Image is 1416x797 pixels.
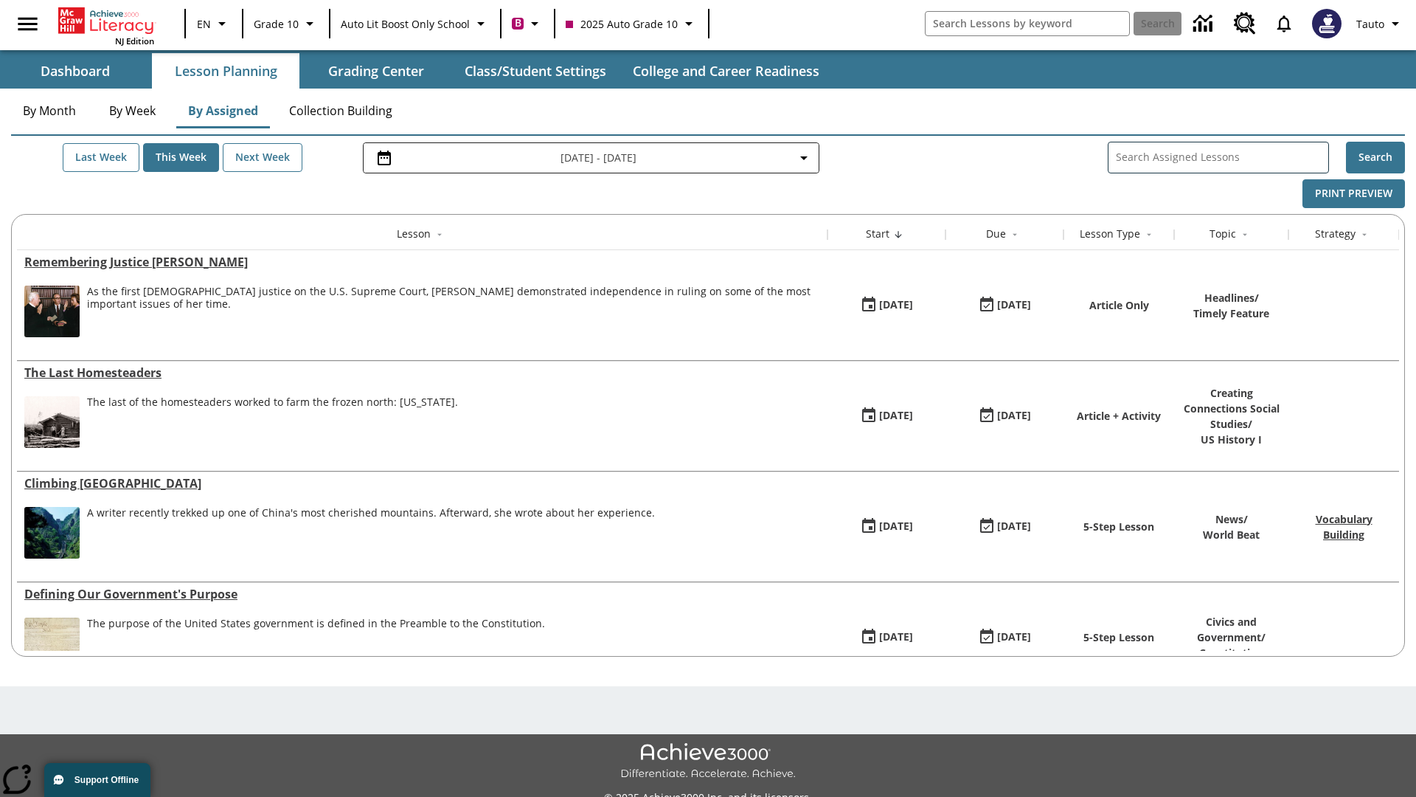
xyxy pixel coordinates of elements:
[1356,16,1384,32] span: Tauto
[866,227,889,241] div: Start
[997,296,1031,314] div: [DATE]
[6,2,49,46] button: Open side menu
[1193,306,1269,321] p: Timely Feature
[1303,4,1350,43] button: Select a new avatar
[1356,226,1373,244] button: Sort
[254,16,299,32] span: Grade 10
[1116,147,1328,168] input: Search Assigned Lessons
[143,143,219,172] button: This Week
[24,586,820,602] a: Defining Our Government's Purpose, Lessons
[87,286,820,311] div: As the first [DEMOGRAPHIC_DATA] justice on the U.S. Supreme Court, [PERSON_NAME] demonstrated ind...
[277,93,404,128] button: Collection Building
[24,586,820,602] div: Defining Our Government's Purpose
[621,53,831,89] button: College and Career Readiness
[223,143,302,172] button: Next Week
[560,150,636,165] span: [DATE] - [DATE]
[24,507,80,559] img: 6000 stone steps to climb Mount Tai in Chinese countryside
[248,10,324,37] button: Grade: Grade 10, Select a grade
[1346,142,1405,173] button: Search
[506,10,549,37] button: Boost Class color is violet red. Change class color
[152,53,299,89] button: Lesson Planning
[973,513,1036,541] button: 06/30/26: Last day the lesson can be accessed
[197,16,211,32] span: EN
[973,291,1036,320] button: 08/24/25: Last day the lesson can be accessed
[1181,645,1281,660] p: Constitution
[24,365,820,381] a: The Last Homesteaders, Lessons
[1203,527,1260,542] p: World Beat
[87,396,458,448] div: The last of the homesteaders worked to farm the frozen north: Alaska.
[1265,4,1303,43] a: Notifications
[87,396,458,409] div: The last of the homesteaders worked to farm the frozen north: [US_STATE].
[973,624,1036,652] button: 03/31/26: Last day the lesson can be accessed
[87,618,545,630] div: The purpose of the United States government is defined in the Preamble to the Constitution.
[176,93,270,128] button: By Assigned
[1225,4,1265,44] a: Resource Center, Will open in new tab
[87,507,655,559] div: A writer recently trekked up one of China's most cherished mountains. Afterward, she wrote about ...
[397,227,431,241] div: Lesson
[566,16,678,32] span: 2025 Auto Grade 10
[302,53,450,89] button: Grading Center
[1089,297,1149,313] p: Article Only
[1209,227,1236,241] div: Topic
[335,10,496,37] button: School: Auto Lit Boost only School, Select your school
[1006,226,1024,244] button: Sort
[58,4,154,46] div: Home
[926,12,1129,35] input: search field
[997,517,1031,536] div: [DATE]
[1193,290,1269,306] p: Headlines /
[1080,227,1140,241] div: Lesson Type
[855,624,918,652] button: 07/01/25: First time the lesson was available
[997,407,1031,425] div: [DATE]
[87,507,655,520] div: A writer recently trekked up one of China's most cherished mountains. Afterward, she wrote about ...
[24,286,80,337] img: Chief Justice Warren Burger, wearing a black robe, holds up his right hand and faces Sandra Day O...
[1203,511,1260,527] p: News /
[879,407,913,425] div: [DATE]
[11,93,88,128] button: By Month
[369,149,813,167] button: Select the date range menu item
[58,6,154,35] a: Home
[855,402,918,430] button: 08/24/25: First time the lesson was available
[1083,519,1154,534] p: 5-Step Lesson
[1181,614,1281,645] p: Civics and Government /
[24,254,820,270] a: Remembering Justice O'Connor, Lessons
[341,16,470,32] span: Auto Lit Boost only School
[1184,4,1225,44] a: Data Center
[997,628,1031,646] div: [DATE]
[620,743,796,781] img: Achieve3000 Differentiate Accelerate Achieve
[1302,179,1405,208] button: Print Preview
[24,396,80,448] img: Black and white photo from the early 20th century of a couple in front of a log cabin with a hors...
[63,143,139,172] button: Last Week
[879,296,913,314] div: [DATE]
[24,618,80,669] img: This historic document written in calligraphic script on aged parchment, is the Preamble of the C...
[190,10,237,37] button: Language: EN, Select a language
[431,226,448,244] button: Sort
[1181,432,1281,447] p: US History I
[453,53,618,89] button: Class/Student Settings
[1083,629,1154,645] p: 5-Step Lesson
[74,775,139,785] span: Support Offline
[879,517,913,536] div: [DATE]
[1140,226,1158,244] button: Sort
[1,53,149,89] button: Dashboard
[560,10,704,37] button: Class: 2025 Auto Grade 10, Select your class
[44,763,150,797] button: Support Offline
[855,513,918,541] button: 07/22/25: First time the lesson was available
[889,226,907,244] button: Sort
[87,286,820,337] div: As the first female justice on the U.S. Supreme Court, Sandra Day O'Connor demonstrated independe...
[855,291,918,320] button: 08/24/25: First time the lesson was available
[95,93,169,128] button: By Week
[24,475,820,491] a: Climbing Mount Tai, Lessons
[1312,9,1342,38] img: Avatar
[24,254,820,270] div: Remembering Justice O'Connor
[1181,385,1281,432] p: Creating Connections Social Studies /
[24,475,820,491] div: Climbing Mount Tai
[1316,512,1372,542] a: Vocabulary Building
[1236,226,1254,244] button: Sort
[986,227,1006,241] div: Due
[973,402,1036,430] button: 08/24/25: Last day the lesson can be accessed
[87,618,545,669] div: The purpose of the United States government is defined in the Preamble to the Constitution.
